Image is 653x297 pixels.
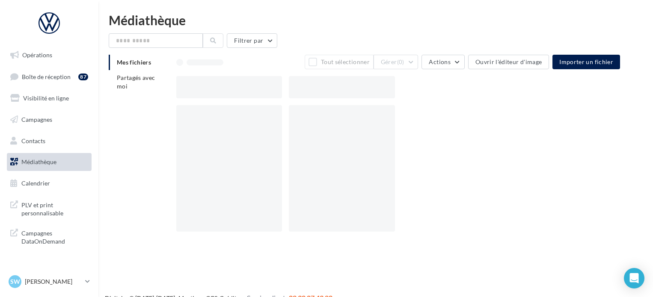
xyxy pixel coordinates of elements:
span: Campagnes [21,116,52,123]
a: PLV et print personnalisable [5,196,93,221]
div: 87 [78,74,88,80]
a: Boîte de réception87 [5,68,93,86]
button: Ouvrir l'éditeur d'image [468,55,549,69]
span: Visibilité en ligne [23,94,69,102]
a: Opérations [5,46,93,64]
button: Filtrer par [227,33,277,48]
a: Campagnes [5,111,93,129]
a: SW [PERSON_NAME] [7,273,92,290]
button: Gérer(0) [374,55,419,69]
a: Contacts [5,132,93,150]
button: Tout sélectionner [305,55,373,69]
a: Médiathèque [5,153,93,171]
button: Importer un fichier [552,55,620,69]
span: SW [10,277,20,286]
span: Contacts [21,137,45,144]
span: Médiathèque [21,158,56,165]
div: Médiathèque [109,14,643,26]
span: Actions [429,58,450,65]
span: Calendrier [21,179,50,187]
span: Mes fichiers [117,59,151,66]
span: Boîte de réception [22,73,71,80]
a: Campagnes DataOnDemand [5,224,93,249]
span: Opérations [22,51,52,59]
span: (0) [397,59,404,65]
div: Open Intercom Messenger [624,268,644,288]
span: Partagés avec moi [117,74,155,90]
button: Actions [421,55,464,69]
a: Calendrier [5,174,93,192]
span: Importer un fichier [559,58,613,65]
p: [PERSON_NAME] [25,277,82,286]
span: PLV et print personnalisable [21,199,88,218]
span: Campagnes DataOnDemand [21,227,88,246]
a: Visibilité en ligne [5,89,93,107]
